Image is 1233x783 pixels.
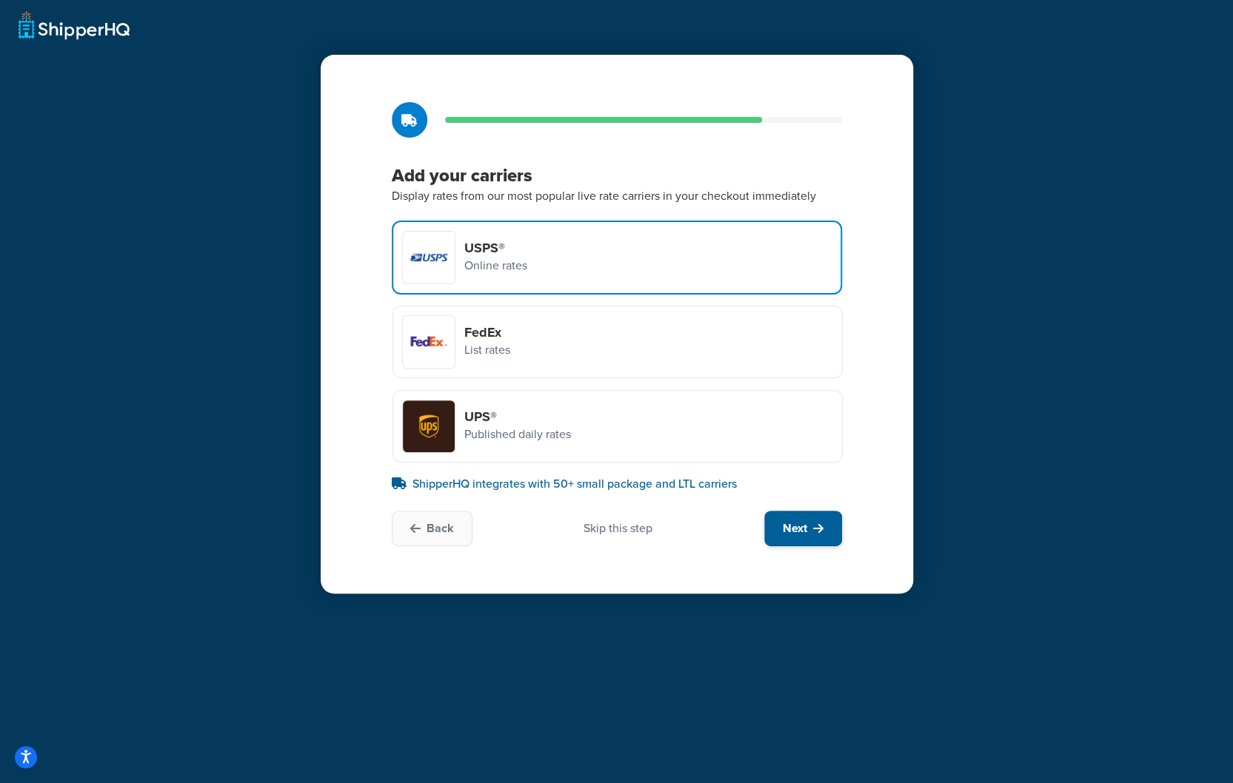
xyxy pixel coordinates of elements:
[764,511,842,546] button: Next
[584,520,652,537] div: Skip this step
[392,186,842,206] p: Display rates from our most popular live rate carriers in your checkout immediately
[464,256,527,275] p: Online rates
[783,520,807,537] span: Next
[392,511,472,546] button: Back
[427,520,454,537] span: Back
[464,409,571,425] h4: UPS®
[392,475,842,493] p: ShipperHQ integrates with 50+ small package and LTL carriers
[464,324,510,340] h4: FedEx
[464,340,510,360] p: List rates
[464,425,571,444] p: Published daily rates
[392,164,842,186] h3: Add your carriers
[464,240,527,256] h4: USPS®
